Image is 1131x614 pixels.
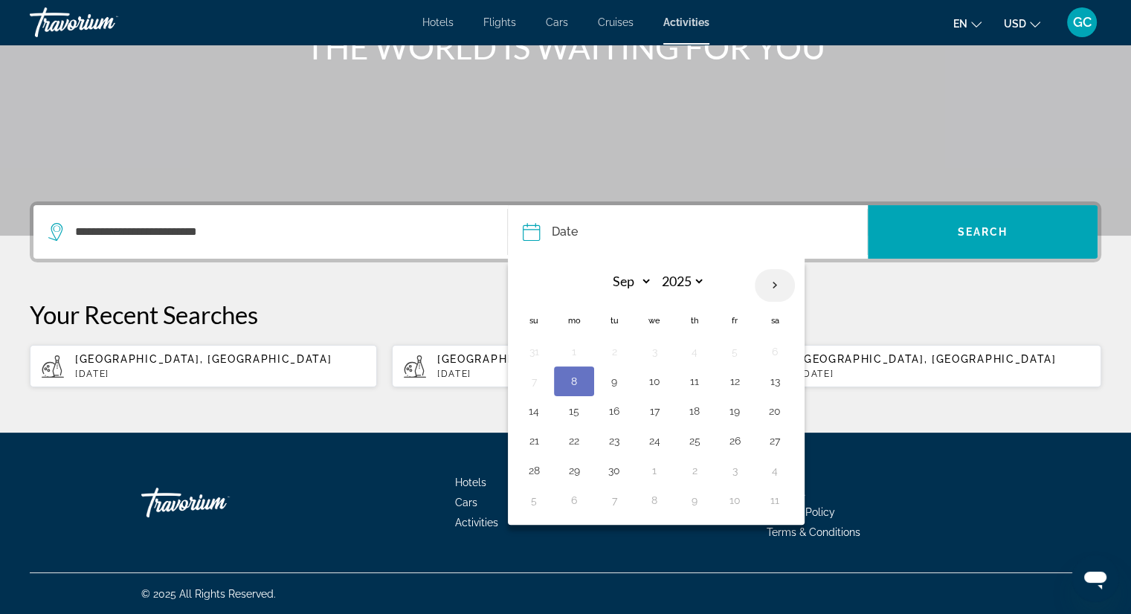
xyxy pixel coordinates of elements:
button: Day 24 [642,430,666,451]
button: Day 5 [723,341,747,362]
a: Cars [546,16,568,28]
button: Day 16 [602,401,626,421]
a: Hotels [422,16,454,28]
button: Day 23 [602,430,626,451]
button: Day 14 [522,401,546,421]
button: Day 17 [642,401,666,421]
button: Day 2 [683,460,706,481]
span: Search [958,226,1008,238]
button: Day 26 [723,430,747,451]
button: Day 6 [562,490,586,511]
button: Day 31 [522,341,546,362]
button: Day 10 [723,490,747,511]
p: Your Recent Searches [30,300,1101,329]
button: Day 2 [602,341,626,362]
button: Day 19 [723,401,747,421]
button: Day 13 [763,371,787,392]
span: USD [1004,18,1026,30]
p: [DATE] [437,369,727,379]
button: Day 4 [683,341,706,362]
button: [GEOGRAPHIC_DATA], [GEOGRAPHIC_DATA][DATE] [392,344,739,388]
button: Day 10 [642,371,666,392]
button: Day 9 [602,371,626,392]
button: Day 21 [522,430,546,451]
a: Hotels [455,476,486,488]
button: Day 3 [723,460,747,481]
button: Day 8 [562,371,586,392]
div: Search widget [33,205,1098,259]
iframe: Button to launch messaging window [1072,555,1119,602]
a: Activities [663,16,709,28]
button: Day 15 [562,401,586,421]
button: Day 20 [763,401,787,421]
button: Day 1 [642,460,666,481]
button: [GEOGRAPHIC_DATA], [GEOGRAPHIC_DATA][DATE] [30,344,377,388]
span: en [953,18,967,30]
button: Day 27 [763,430,787,451]
button: Day 1 [562,341,586,362]
button: Day 9 [683,490,706,511]
select: Select month [604,268,652,294]
p: [DATE] [75,369,365,379]
select: Select year [657,268,705,294]
span: [GEOGRAPHIC_DATA], [GEOGRAPHIC_DATA] [437,353,694,365]
a: Travorium [141,480,290,525]
span: [GEOGRAPHIC_DATA], [GEOGRAPHIC_DATA] [75,353,332,365]
button: Day 7 [602,490,626,511]
h1: THE WORLD IS WAITING FOR YOU [287,28,845,66]
a: Travorium [30,3,178,42]
button: Date [523,205,867,259]
button: Change language [953,13,982,34]
p: [DATE] [799,369,1089,379]
button: Day 6 [763,341,787,362]
a: Cars [455,497,477,508]
button: [GEOGRAPHIC_DATA], [GEOGRAPHIC_DATA][DATE] [754,344,1101,388]
span: [GEOGRAPHIC_DATA], [GEOGRAPHIC_DATA] [799,353,1056,365]
button: Day 4 [763,460,787,481]
button: Day 30 [602,460,626,481]
button: Day 3 [642,341,666,362]
button: Next month [755,268,795,303]
button: Day 25 [683,430,706,451]
button: User Menu [1063,7,1101,38]
button: Day 5 [522,490,546,511]
a: Flights [483,16,516,28]
button: Search [868,205,1098,259]
button: Day 11 [683,371,706,392]
span: © 2025 All Rights Reserved. [141,588,276,600]
a: Cruises [598,16,634,28]
a: Activities [455,517,498,529]
button: Day 8 [642,490,666,511]
button: Day 28 [522,460,546,481]
button: Day 29 [562,460,586,481]
button: Day 11 [763,490,787,511]
button: Day 12 [723,371,747,392]
a: Terms & Conditions [767,526,860,538]
button: Day 18 [683,401,706,421]
button: Change currency [1004,13,1040,34]
button: Day 7 [522,371,546,392]
button: Day 22 [562,430,586,451]
span: GC [1073,15,1092,30]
